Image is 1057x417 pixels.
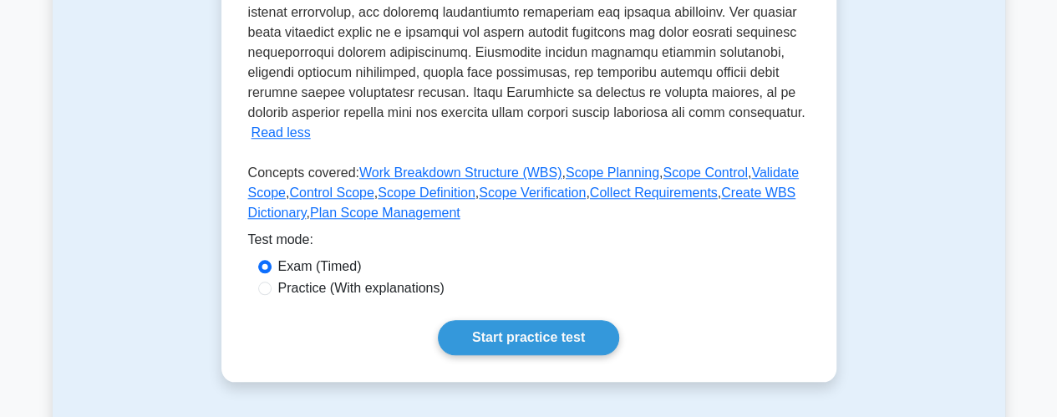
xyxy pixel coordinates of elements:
[479,186,586,200] a: Scope Verification
[378,186,475,200] a: Scope Definition
[663,165,747,180] a: Scope Control
[252,123,311,143] button: Read less
[289,186,374,200] a: Control Scope
[359,165,562,180] a: Work Breakdown Structure (WBS)
[590,186,718,200] a: Collect Requirements
[278,257,362,277] label: Exam (Timed)
[278,278,445,298] label: Practice (With explanations)
[438,320,619,355] a: Start practice test
[248,163,810,230] p: Concepts covered: , , , , , , , , ,
[566,165,659,180] a: Scope Planning
[248,230,810,257] div: Test mode:
[310,206,460,220] a: Plan Scope Management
